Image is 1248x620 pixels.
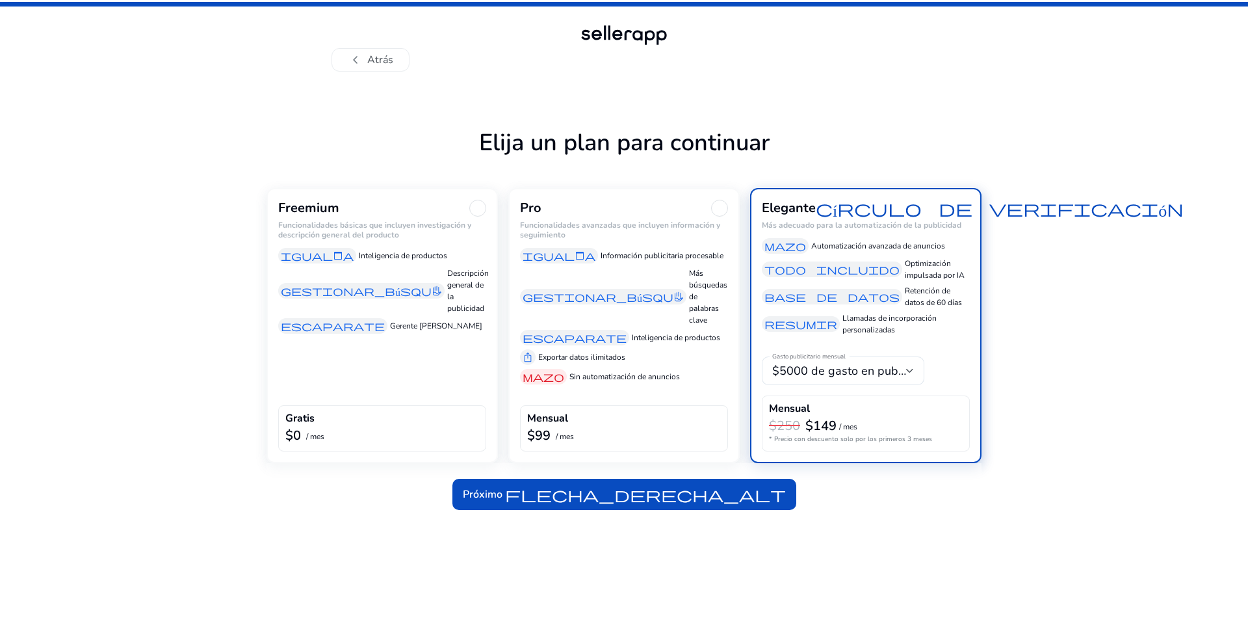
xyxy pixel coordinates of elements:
[479,127,770,159] font: Elija un plan para continuar
[769,435,932,444] font: * Precio con descuento solo por los primeros 3 meses
[842,313,937,335] font: Llamadas de incorporación personalizadas
[281,284,442,297] font: gestionar_búsqueda
[764,239,806,252] font: mazo
[523,351,533,364] font: ios_share
[632,332,720,343] font: Inteligencia de productos
[769,417,800,435] font: $250
[905,286,962,308] font: Retención de datos de 60 días
[569,371,680,382] font: Sin automatización de anuncios
[278,199,339,217] font: Freemium
[523,249,595,262] font: igualada
[367,53,393,67] font: Atrás
[452,479,796,510] button: Próximoflecha_derecha_alt
[772,363,971,379] font: $5000 de gasto en publicidad al mes
[359,250,447,261] font: Inteligencia de productos
[520,199,541,217] font: Pro
[390,321,482,331] font: Gerente [PERSON_NAME]
[523,370,564,383] font: mazo
[285,411,315,425] font: Gratis
[447,268,489,314] font: Descripción general de la publicidad
[816,198,1184,219] font: círculo de verificación
[348,51,363,69] font: chevron_left
[278,220,471,239] font: Funcionalidades básicas que incluyen investigación y descripción general del producto
[523,290,684,303] font: gestionar_búsqueda
[463,487,502,502] font: Próximo
[527,427,551,444] font: $99
[527,411,568,425] font: Mensual
[805,417,837,435] font: $149
[764,317,837,330] font: resumir
[689,268,727,325] font: Más búsquedas de palabras clave
[764,263,900,276] font: todo incluido
[285,427,301,444] font: $0
[281,249,354,262] font: igualada
[811,241,945,251] font: Automatización avanzada de anuncios
[762,220,961,230] font: Más adecuado para la automatización de la publicidad
[762,199,816,217] font: Elegante
[505,485,786,504] font: flecha_derecha_alt
[520,220,720,239] font: Funcionalidades avanzadas que incluyen información y seguimiento
[306,431,324,442] font: / mes
[764,290,900,303] font: base de datos
[839,422,857,432] font: / mes
[556,431,574,442] font: / mes
[905,258,965,280] font: Optimización impulsada por IA
[769,401,810,416] font: Mensual
[772,353,846,362] font: Gasto publicitario mensual
[538,352,625,362] font: Exportar datos ilimitados
[331,48,409,72] button: chevron_leftAtrás
[523,331,627,344] font: escaparate
[281,319,385,332] font: escaparate
[601,250,723,261] font: Información publicitaria procesable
